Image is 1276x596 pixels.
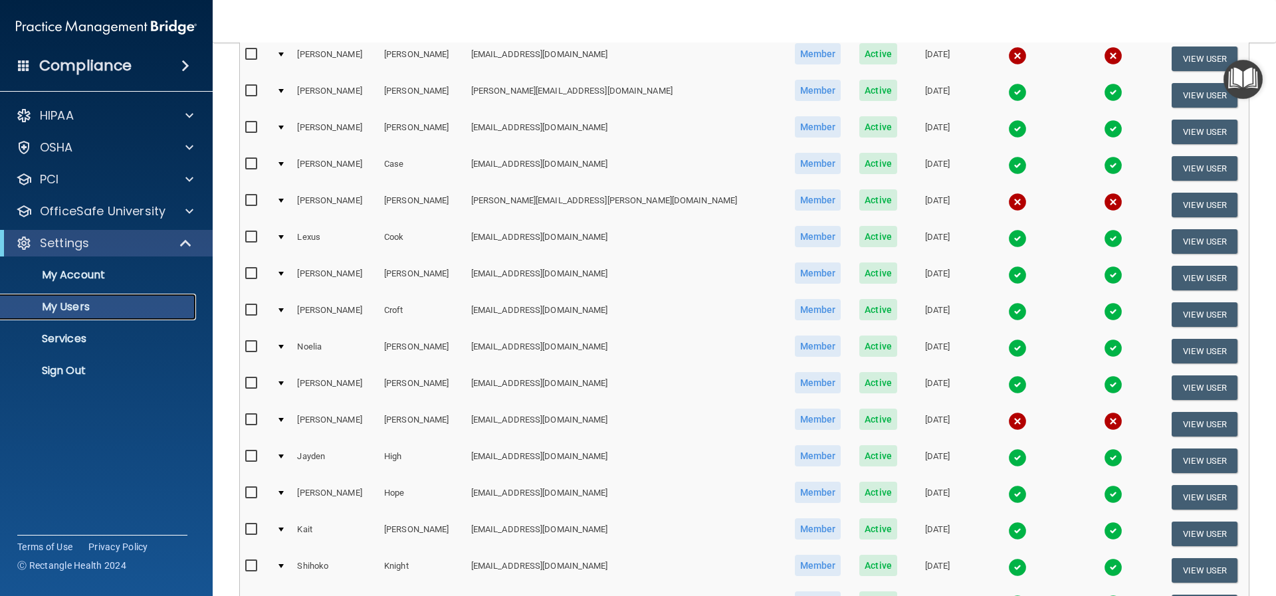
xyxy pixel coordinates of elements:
td: [EMAIL_ADDRESS][DOMAIN_NAME] [466,516,785,552]
img: tick.e7d51cea.svg [1104,522,1122,540]
p: OfficeSafe University [40,203,165,219]
td: Noelia [292,333,379,369]
p: My Account [9,268,190,282]
span: Member [795,189,841,211]
td: [PERSON_NAME] [292,150,379,187]
button: View User [1172,266,1237,290]
td: [EMAIL_ADDRESS][DOMAIN_NAME] [466,223,785,260]
span: Member [795,153,841,174]
td: [PERSON_NAME] [292,114,379,150]
img: tick.e7d51cea.svg [1008,339,1027,357]
td: [DATE] [906,479,969,516]
td: [DATE] [906,443,969,479]
span: Active [859,336,897,357]
p: PCI [40,171,58,187]
td: Croft [379,296,466,333]
img: tick.e7d51cea.svg [1008,229,1027,248]
td: Jayden [292,443,379,479]
td: [PERSON_NAME] [292,369,379,406]
a: HIPAA [16,108,193,124]
td: [EMAIL_ADDRESS][DOMAIN_NAME] [466,443,785,479]
td: [PERSON_NAME] [379,406,466,443]
img: cross.ca9f0e7f.svg [1008,412,1027,431]
img: tick.e7d51cea.svg [1008,83,1027,102]
td: [PERSON_NAME][EMAIL_ADDRESS][DOMAIN_NAME] [466,77,785,114]
td: [DATE] [906,41,969,77]
td: [PERSON_NAME] [379,77,466,114]
td: Kait [292,516,379,552]
img: tick.e7d51cea.svg [1008,448,1027,467]
span: Member [795,43,841,64]
td: [PERSON_NAME] [379,41,466,77]
td: [EMAIL_ADDRESS][DOMAIN_NAME] [466,406,785,443]
button: View User [1172,120,1237,144]
td: [EMAIL_ADDRESS][DOMAIN_NAME] [466,260,785,296]
td: [EMAIL_ADDRESS][DOMAIN_NAME] [466,333,785,369]
span: Active [859,518,897,540]
img: tick.e7d51cea.svg [1008,558,1027,577]
span: Active [859,262,897,284]
span: Active [859,189,897,211]
td: [DATE] [906,333,969,369]
img: tick.e7d51cea.svg [1104,156,1122,175]
button: View User [1172,83,1237,108]
a: OfficeSafe University [16,203,193,219]
img: tick.e7d51cea.svg [1008,485,1027,504]
img: tick.e7d51cea.svg [1104,485,1122,504]
span: Active [859,445,897,466]
td: Lexus [292,223,379,260]
span: Member [795,372,841,393]
td: [PERSON_NAME] [379,114,466,150]
img: tick.e7d51cea.svg [1104,339,1122,357]
span: Member [795,482,841,503]
h4: Compliance [39,56,132,75]
td: Case [379,150,466,187]
td: [PERSON_NAME] [379,369,466,406]
button: View User [1172,193,1237,217]
td: Knight [379,552,466,589]
td: [PERSON_NAME] [292,296,379,333]
span: Member [795,80,841,101]
td: Hope [379,479,466,516]
td: [DATE] [906,223,969,260]
img: cross.ca9f0e7f.svg [1104,412,1122,431]
span: Member [795,299,841,320]
td: [PERSON_NAME] [379,516,466,552]
button: View User [1172,302,1237,327]
span: Member [795,226,841,247]
button: View User [1172,485,1237,510]
button: View User [1172,375,1237,400]
img: tick.e7d51cea.svg [1008,266,1027,284]
td: [DATE] [906,77,969,114]
img: tick.e7d51cea.svg [1104,375,1122,394]
img: PMB logo [16,14,197,41]
img: tick.e7d51cea.svg [1104,83,1122,102]
td: [DATE] [906,296,969,333]
img: cross.ca9f0e7f.svg [1008,47,1027,65]
td: [DATE] [906,552,969,589]
td: [PERSON_NAME] [292,41,379,77]
span: Active [859,153,897,174]
td: [PERSON_NAME] [379,260,466,296]
img: cross.ca9f0e7f.svg [1104,47,1122,65]
img: cross.ca9f0e7f.svg [1104,193,1122,211]
span: Active [859,43,897,64]
td: [PERSON_NAME] [379,333,466,369]
span: Active [859,409,897,430]
img: tick.e7d51cea.svg [1008,302,1027,321]
td: Shihoko [292,552,379,589]
button: View User [1172,47,1237,71]
img: tick.e7d51cea.svg [1008,522,1027,540]
a: PCI [16,171,193,187]
button: Open Resource Center [1223,60,1263,99]
button: View User [1172,156,1237,181]
img: tick.e7d51cea.svg [1008,156,1027,175]
td: [DATE] [906,260,969,296]
span: Active [859,80,897,101]
td: [DATE] [906,406,969,443]
td: [EMAIL_ADDRESS][DOMAIN_NAME] [466,114,785,150]
td: [DATE] [906,114,969,150]
td: [EMAIL_ADDRESS][DOMAIN_NAME] [466,41,785,77]
p: Sign Out [9,364,190,377]
td: [PERSON_NAME] [292,77,379,114]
